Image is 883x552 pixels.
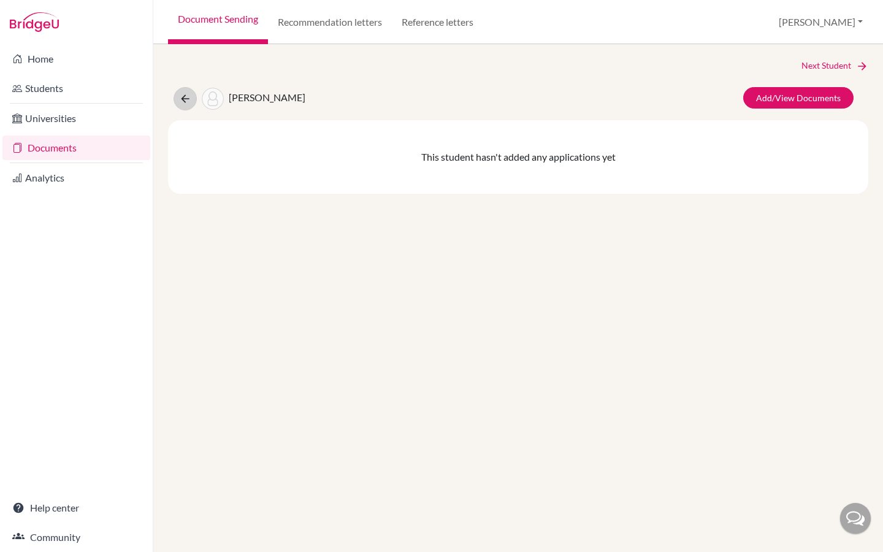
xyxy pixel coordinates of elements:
[229,91,305,103] span: [PERSON_NAME]
[168,120,868,194] div: This student hasn't added any applications yet
[10,12,59,32] img: Bridge-U
[2,47,150,71] a: Home
[743,87,854,109] a: Add/View Documents
[2,496,150,520] a: Help center
[2,525,150,550] a: Community
[28,9,53,20] span: Help
[2,76,150,101] a: Students
[801,59,868,72] a: Next Student
[2,166,150,190] a: Analytics
[773,10,868,34] button: [PERSON_NAME]
[2,136,150,160] a: Documents
[2,106,150,131] a: Universities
